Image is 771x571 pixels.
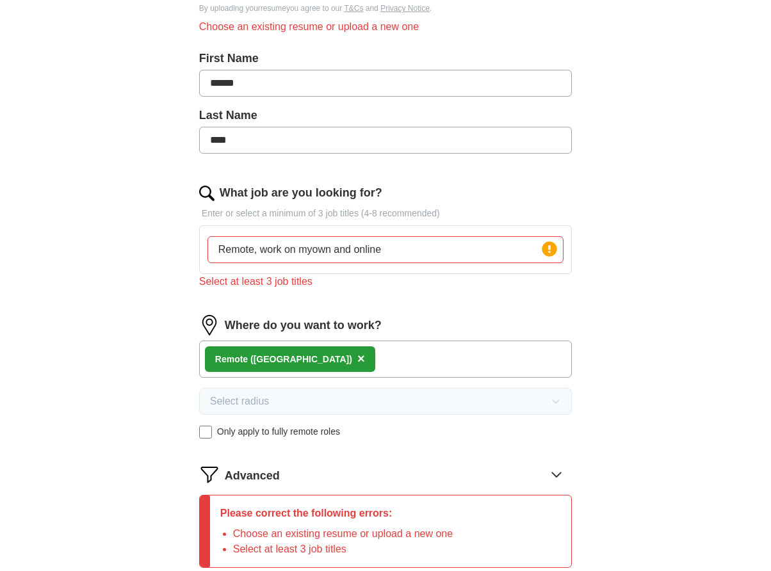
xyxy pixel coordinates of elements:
span: Advanced [225,467,280,485]
label: What job are you looking for? [220,184,382,202]
img: filter [199,464,220,485]
p: Enter or select a minimum of 3 job titles (4-8 recommended) [199,207,572,220]
a: Privacy Notice [380,4,430,13]
label: First Name [199,50,572,67]
button: × [357,350,365,369]
img: search.png [199,186,215,201]
div: Choose an existing resume or upload a new one [199,19,572,35]
label: Where do you want to work? [225,317,382,334]
span: Only apply to fully remote roles [217,425,340,438]
li: Select at least 3 job titles [233,542,453,557]
li: Choose an existing resume or upload a new one [233,526,453,542]
input: Type a job title and press enter [207,236,564,263]
a: T&Cs [344,4,363,13]
input: Only apply to fully remote roles [199,426,212,438]
div: Select at least 3 job titles [199,274,572,289]
div: Remote ([GEOGRAPHIC_DATA]) [215,353,352,366]
div: By uploading your resume you agree to our and . [199,3,572,14]
img: location.png [199,315,220,335]
p: Please correct the following errors: [220,506,453,521]
label: Last Name [199,107,572,124]
span: × [357,351,365,366]
button: Select radius [199,388,572,415]
span: Select radius [210,394,270,409]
